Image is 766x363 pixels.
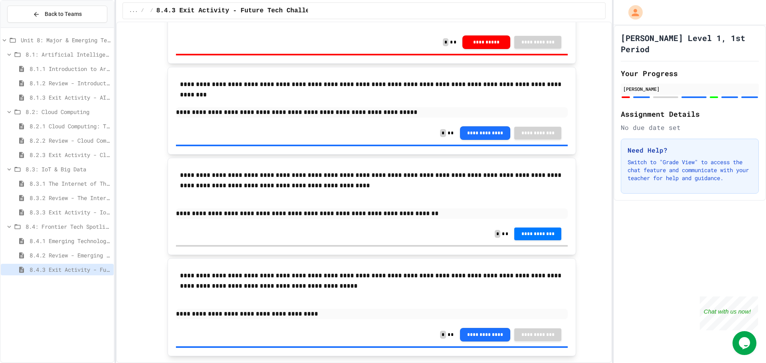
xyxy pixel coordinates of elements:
span: 8.4.1 Emerging Technologies: Shaping Our Digital Future [30,237,111,245]
iframe: chat widget [700,296,758,330]
div: My Account [620,3,645,22]
h2: Assignment Details [621,108,759,120]
span: 8.4.3 Exit Activity - Future Tech Challenge [30,265,111,274]
span: 8.1: Artificial Intelligence Basics [26,50,111,59]
span: 8.1.2 Review - Introduction to Artificial Intelligence [30,79,111,87]
span: / [150,8,153,14]
span: 8.4.2 Review - Emerging Technologies: Shaping Our Digital Future [30,251,111,259]
iframe: chat widget [732,331,758,355]
span: Unit 8: Major & Emerging Technologies [21,36,111,44]
p: Switch to "Grade View" to access the chat feature and communicate with your teacher for help and ... [628,158,752,182]
span: 8.1.3 Exit Activity - AI Detective [30,93,111,102]
span: 8.3.3 Exit Activity - IoT Data Detective Challenge [30,208,111,216]
span: Back to Teams [45,10,82,18]
span: 8.1.1 Introduction to Artificial Intelligence [30,65,111,73]
span: 8.2: Cloud Computing [26,108,111,116]
span: 8.3.2 Review - The Internet of Things and Big Data [30,194,111,202]
span: 8.2.3 Exit Activity - Cloud Service Detective [30,151,111,159]
span: 8.2.2 Review - Cloud Computing [30,136,111,145]
h1: [PERSON_NAME] Level 1, 1st Period [621,32,759,55]
span: 8.3.1 The Internet of Things and Big Data: Our Connected Digital World [30,179,111,188]
span: 8.4: Frontier Tech Spotlight [26,222,111,231]
div: [PERSON_NAME] [623,85,756,92]
h3: Need Help? [628,145,752,155]
span: 8.3: IoT & Big Data [26,165,111,173]
div: No due date set [621,123,759,132]
h2: Your Progress [621,68,759,79]
span: 8.2.1 Cloud Computing: Transforming the Digital World [30,122,111,130]
span: / [141,8,144,14]
span: 8.4.3 Exit Activity - Future Tech Challenge [156,6,321,16]
span: ... [129,8,138,14]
